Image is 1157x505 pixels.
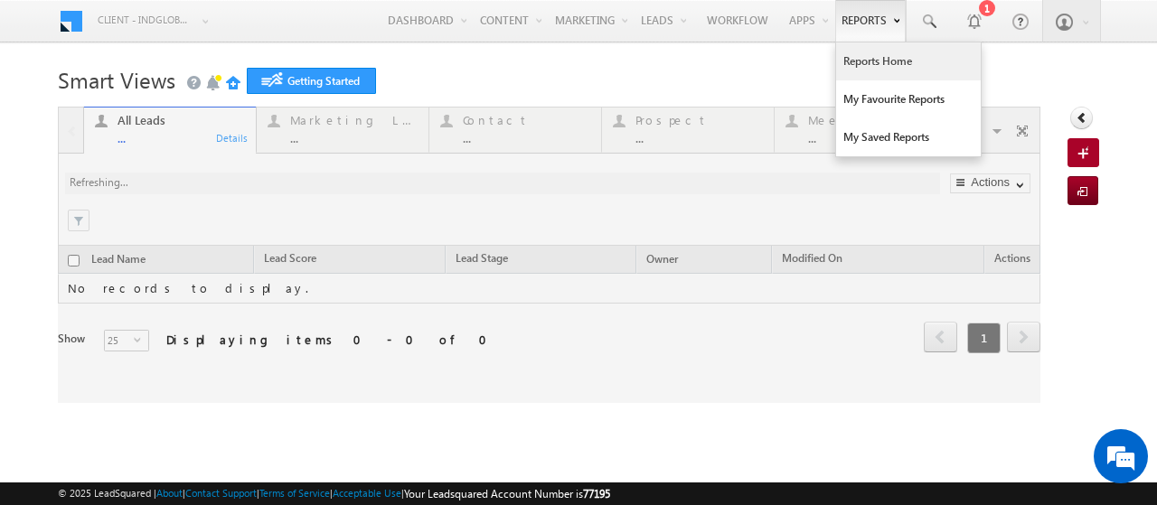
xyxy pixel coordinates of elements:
[98,11,193,29] span: Client - indglobal2 (77195)
[259,487,330,499] a: Terms of Service
[836,42,981,80] a: Reports Home
[583,487,610,500] span: 77195
[333,487,401,499] a: Acceptable Use
[836,80,981,118] a: My Favourite Reports
[156,487,183,499] a: About
[58,485,610,502] span: © 2025 LeadSquared | | | | |
[247,68,376,94] a: Getting Started
[404,487,610,500] span: Your Leadsquared Account Number is
[836,118,981,156] a: My Saved Reports
[185,487,257,499] a: Contact Support
[58,65,175,94] span: Smart Views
